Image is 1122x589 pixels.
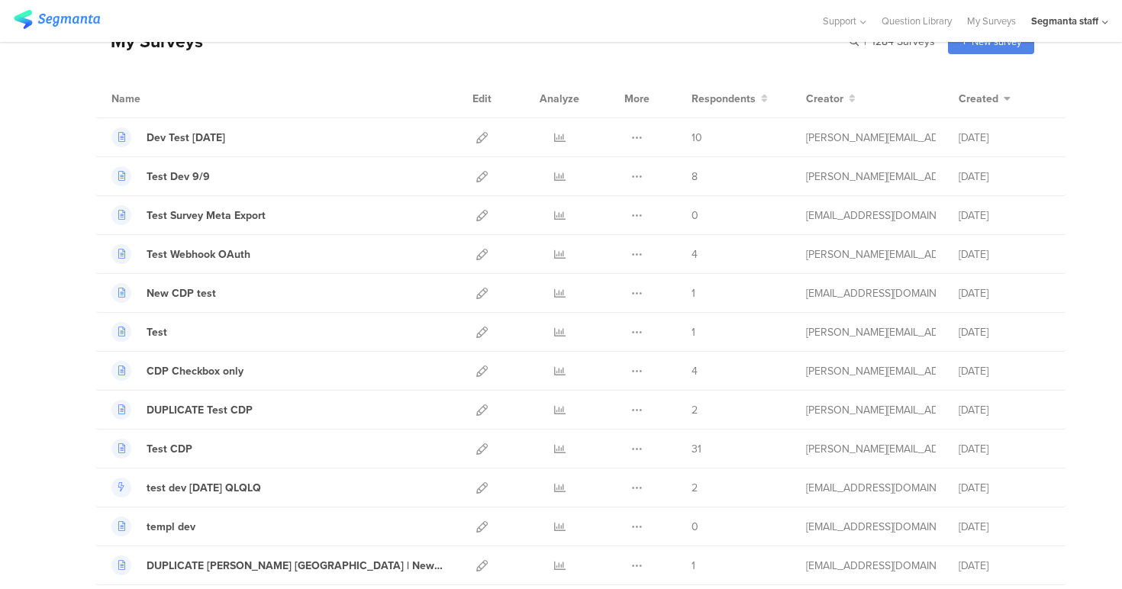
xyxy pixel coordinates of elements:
[806,169,936,185] div: raymund@segmanta.com
[806,130,936,146] div: riel@segmanta.com
[692,519,698,535] span: 0
[147,363,243,379] div: CDP Checkbox only
[111,439,192,459] a: Test CDP
[111,283,216,303] a: New CDP test
[806,208,936,224] div: svyatoslav@segmanta.com
[111,166,210,186] a: Test Dev 9/9
[111,244,250,264] a: Test Webhook OAuth
[147,285,216,301] div: New CDP test
[147,402,253,418] div: DUPLICATE Test CDP
[823,14,856,28] span: Support
[621,79,653,117] div: More
[959,91,998,107] span: Created
[111,517,195,536] a: templ dev
[147,324,167,340] div: Test
[111,400,253,420] a: DUPLICATE Test CDP
[806,363,936,379] div: riel@segmanta.com
[111,127,225,147] a: Dev Test [DATE]
[147,169,210,185] div: Test Dev 9/9
[959,402,1050,418] div: [DATE]
[959,363,1050,379] div: [DATE]
[692,441,701,457] span: 31
[111,91,203,107] div: Name
[806,324,936,340] div: raymund@segmanta.com
[147,480,261,496] div: test dev aug 11 QLQLQ
[959,519,1050,535] div: [DATE]
[692,208,698,224] span: 0
[111,555,443,575] a: DUPLICATE [PERSON_NAME] [GEOGRAPHIC_DATA] | New CDP Events
[692,246,698,262] span: 4
[959,208,1050,224] div: [DATE]
[959,480,1050,496] div: [DATE]
[692,130,702,146] span: 10
[692,91,756,107] span: Respondents
[147,519,195,535] div: templ dev
[959,130,1050,146] div: [DATE]
[806,246,936,262] div: riel@segmanta.com
[959,285,1050,301] div: [DATE]
[692,285,695,301] span: 1
[692,363,698,379] span: 4
[692,169,698,185] span: 8
[111,361,243,381] a: CDP Checkbox only
[14,10,100,29] img: segmanta logo
[806,91,843,107] span: Creator
[147,130,225,146] div: Dev Test 9.9.25
[692,480,698,496] span: 2
[147,558,443,574] div: DUPLICATE Nevin NC | New CDP Events
[959,324,1050,340] div: [DATE]
[959,441,1050,457] div: [DATE]
[806,519,936,535] div: eliran@segmanta.com
[959,169,1050,185] div: [DATE]
[1031,14,1098,28] div: Segmanta staff
[692,91,768,107] button: Respondents
[147,246,250,262] div: Test Webhook OAuth
[959,91,1011,107] button: Created
[111,205,266,225] a: Test Survey Meta Export
[959,558,1050,574] div: [DATE]
[466,79,498,117] div: Edit
[806,402,936,418] div: riel@segmanta.com
[147,208,266,224] div: Test Survey Meta Export
[806,91,856,107] button: Creator
[111,478,261,497] a: test dev [DATE] QLQLQ
[692,324,695,340] span: 1
[692,558,695,574] span: 1
[959,246,1050,262] div: [DATE]
[806,285,936,301] div: svyatoslav@segmanta.com
[692,402,698,418] span: 2
[537,79,582,117] div: Analyze
[806,558,936,574] div: svyatoslav@segmanta.com
[806,441,936,457] div: riel@segmanta.com
[806,480,936,496] div: eliran@segmanta.com
[147,441,192,457] div: Test CDP
[111,322,167,342] a: Test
